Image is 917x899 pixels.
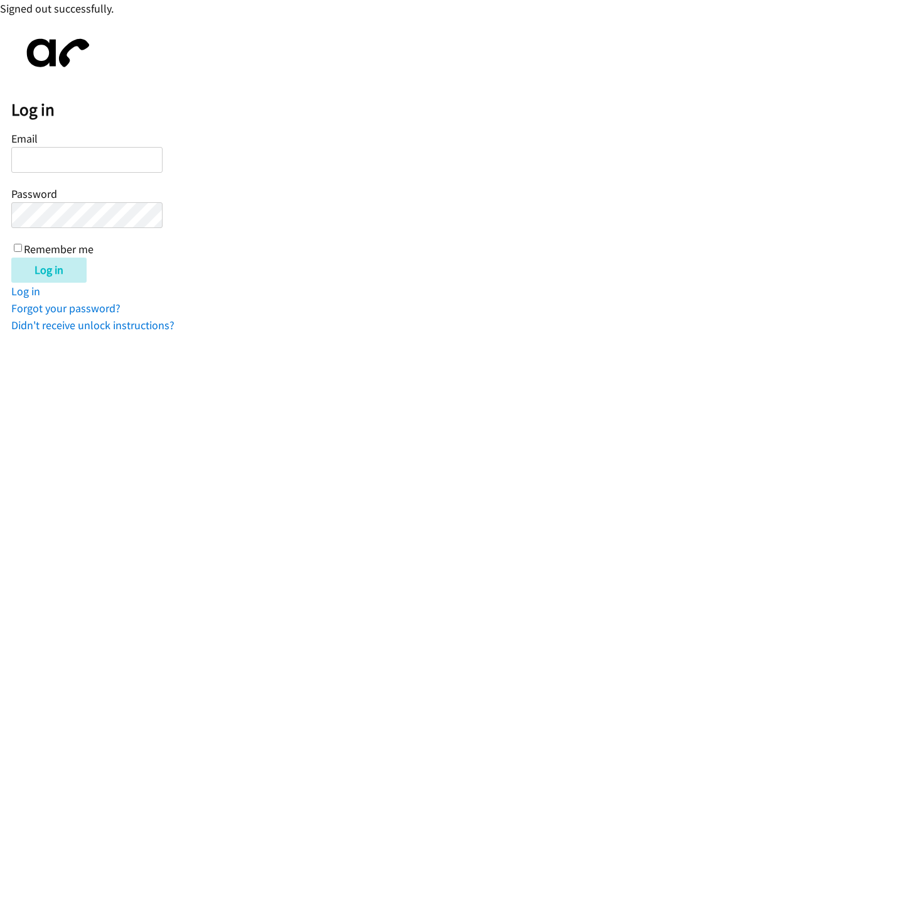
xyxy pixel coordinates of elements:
[11,284,40,298] a: Log in
[11,258,87,283] input: Log in
[11,318,174,332] a: Didn't receive unlock instructions?
[11,131,38,146] label: Email
[11,28,99,78] img: aphone-8a226864a2ddd6a5e75d1ebefc011f4aa8f32683c2d82f3fb0802fe031f96514.svg
[11,187,57,201] label: Password
[11,301,121,315] a: Forgot your password?
[24,242,94,256] label: Remember me
[11,99,917,121] h2: Log in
